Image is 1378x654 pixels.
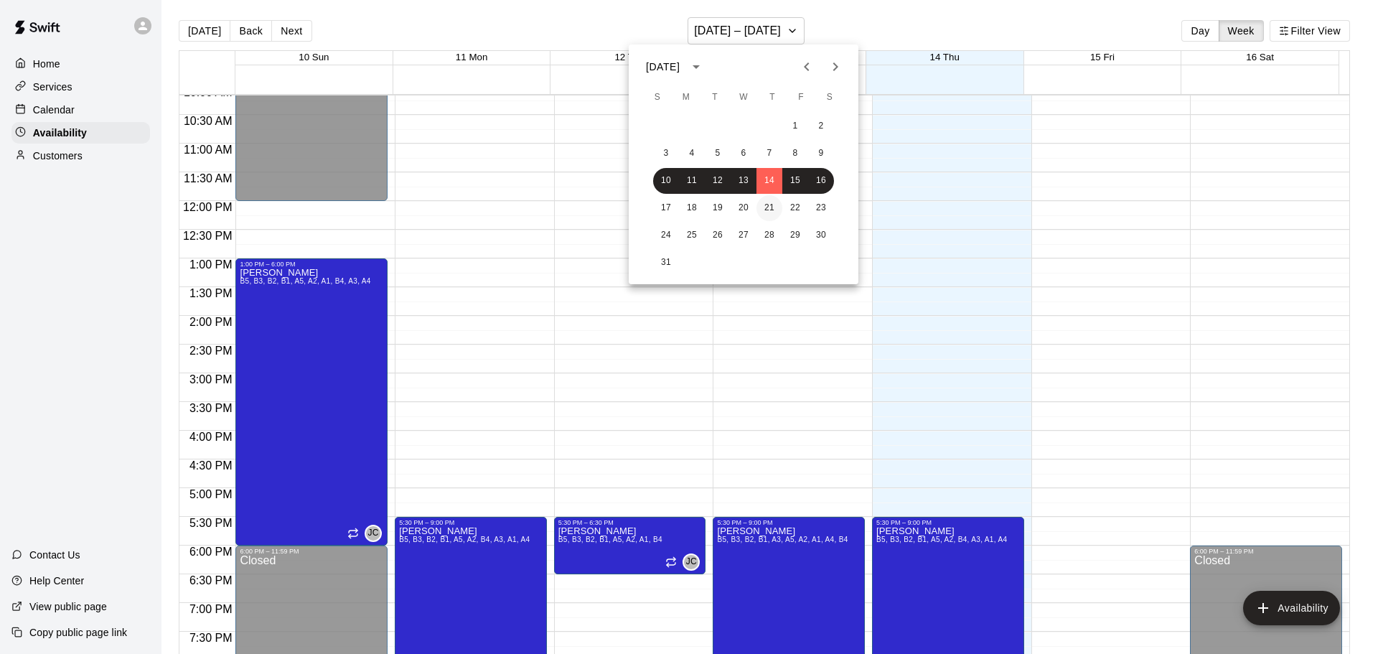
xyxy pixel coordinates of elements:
[645,83,670,112] span: Sunday
[808,168,834,194] button: 16
[817,83,843,112] span: Saturday
[808,141,834,167] button: 9
[679,223,705,248] button: 25
[756,223,782,248] button: 28
[788,83,814,112] span: Friday
[653,223,679,248] button: 24
[653,168,679,194] button: 10
[679,168,705,194] button: 11
[782,168,808,194] button: 15
[731,168,756,194] button: 13
[792,52,821,81] button: Previous month
[653,250,679,276] button: 31
[705,223,731,248] button: 26
[731,223,756,248] button: 27
[705,168,731,194] button: 12
[646,60,680,75] div: [DATE]
[782,223,808,248] button: 29
[679,195,705,221] button: 18
[782,195,808,221] button: 22
[821,52,850,81] button: Next month
[782,141,808,167] button: 8
[759,83,785,112] span: Thursday
[673,83,699,112] span: Monday
[679,141,705,167] button: 4
[653,195,679,221] button: 17
[756,168,782,194] button: 14
[684,55,708,79] button: calendar view is open, switch to year view
[705,195,731,221] button: 19
[731,141,756,167] button: 6
[808,195,834,221] button: 23
[808,113,834,139] button: 2
[782,113,808,139] button: 1
[731,195,756,221] button: 20
[756,141,782,167] button: 7
[756,195,782,221] button: 21
[808,223,834,248] button: 30
[653,141,679,167] button: 3
[705,141,731,167] button: 5
[731,83,756,112] span: Wednesday
[702,83,728,112] span: Tuesday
